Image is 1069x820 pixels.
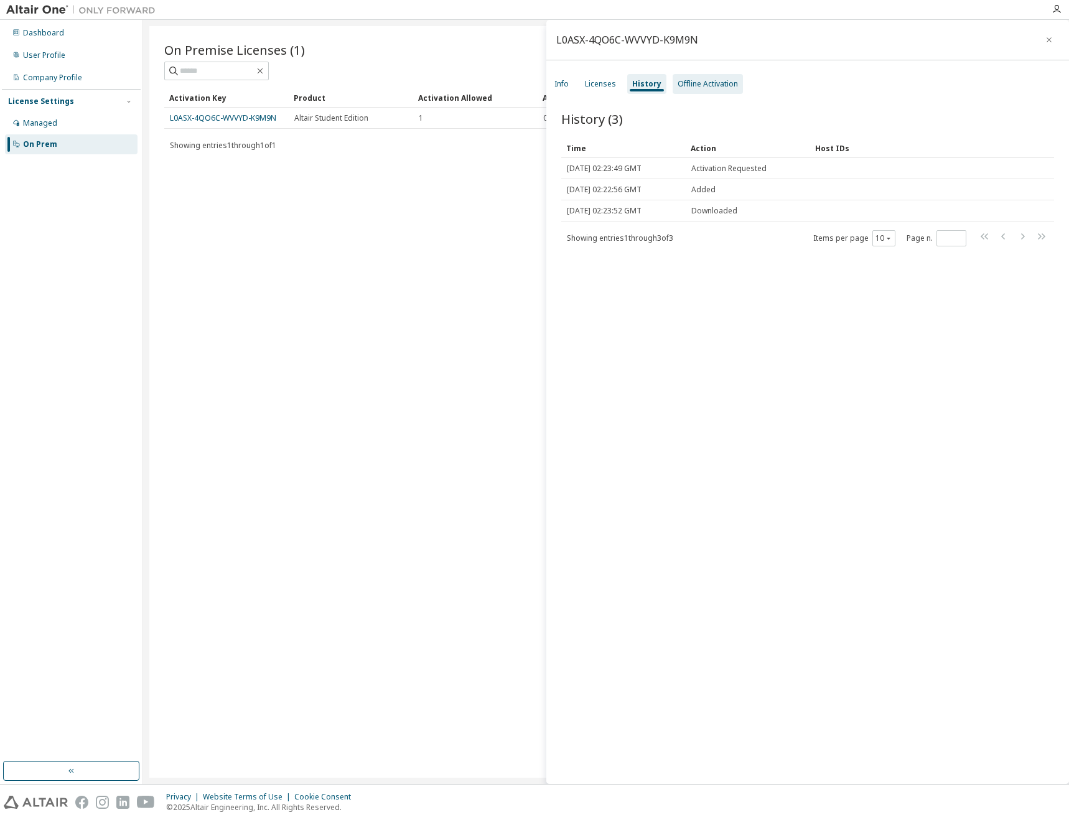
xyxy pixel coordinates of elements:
[23,139,57,149] div: On Prem
[543,113,548,123] span: 0
[23,50,65,60] div: User Profile
[203,792,294,802] div: Website Terms of Use
[23,73,82,83] div: Company Profile
[116,796,129,809] img: linkedin.svg
[691,138,805,158] div: Action
[567,185,642,195] span: [DATE] 02:22:56 GMT
[907,230,966,246] span: Page n.
[23,28,64,38] div: Dashboard
[875,233,892,243] button: 10
[294,113,368,123] span: Altair Student Edition
[4,796,68,809] img: altair_logo.svg
[632,79,661,89] div: History
[170,140,276,151] span: Showing entries 1 through 1 of 1
[170,113,276,123] a: L0ASX-4QO6C-WVVYD-K9M9N
[6,4,162,16] img: Altair One
[567,164,642,174] span: [DATE] 02:23:49 GMT
[23,118,57,128] div: Managed
[585,79,616,89] div: Licenses
[96,796,109,809] img: instagram.svg
[419,113,423,123] span: 1
[566,138,681,158] div: Time
[294,792,358,802] div: Cookie Consent
[164,41,305,58] span: On Premise Licenses (1)
[554,79,569,89] div: Info
[543,88,657,108] div: Activation Left
[678,79,738,89] div: Offline Activation
[137,796,155,809] img: youtube.svg
[556,35,698,45] div: L0ASX-4QO6C-WVVYD-K9M9N
[75,796,88,809] img: facebook.svg
[8,96,74,106] div: License Settings
[166,792,203,802] div: Privacy
[813,230,895,246] span: Items per page
[166,802,358,813] p: © 2025 Altair Engineering, Inc. All Rights Reserved.
[691,185,716,195] span: Added
[567,206,642,216] span: [DATE] 02:23:52 GMT
[815,138,1013,158] div: Host IDs
[561,110,623,128] span: History (3)
[294,88,408,108] div: Product
[418,88,533,108] div: Activation Allowed
[567,233,673,243] span: Showing entries 1 through 3 of 3
[169,88,284,108] div: Activation Key
[691,164,767,174] span: Activation Requested
[691,206,737,216] span: Downloaded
